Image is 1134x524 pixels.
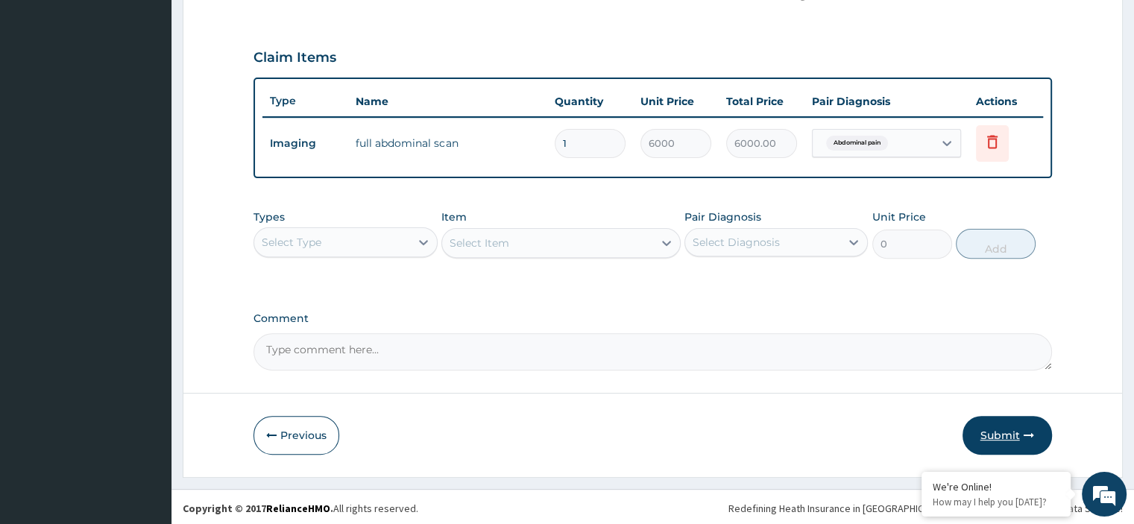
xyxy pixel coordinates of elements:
[78,83,251,103] div: Chat with us now
[348,86,546,116] th: Name
[262,235,321,250] div: Select Type
[266,502,330,515] a: RelianceHMO
[86,163,206,314] span: We're online!
[253,312,1051,325] label: Comment
[547,86,633,116] th: Quantity
[183,502,333,515] strong: Copyright © 2017 .
[956,229,1036,259] button: Add
[262,87,348,115] th: Type
[28,75,60,112] img: d_794563401_company_1708531726252_794563401
[7,359,284,411] textarea: Type your message and hit 'Enter'
[253,50,336,66] h3: Claim Items
[633,86,719,116] th: Unit Price
[348,128,546,158] td: full abdominal scan
[968,86,1043,116] th: Actions
[262,130,348,157] td: Imaging
[826,136,888,151] span: Abdominal pain
[933,496,1059,508] p: How may I help you today?
[684,209,761,224] label: Pair Diagnosis
[253,211,285,224] label: Types
[728,501,1123,516] div: Redefining Heath Insurance in [GEOGRAPHIC_DATA] using Telemedicine and Data Science!
[963,416,1052,455] button: Submit
[933,480,1059,493] div: We're Online!
[441,209,467,224] label: Item
[872,209,926,224] label: Unit Price
[804,86,968,116] th: Pair Diagnosis
[719,86,804,116] th: Total Price
[245,7,280,43] div: Minimize live chat window
[693,235,780,250] div: Select Diagnosis
[253,416,339,455] button: Previous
